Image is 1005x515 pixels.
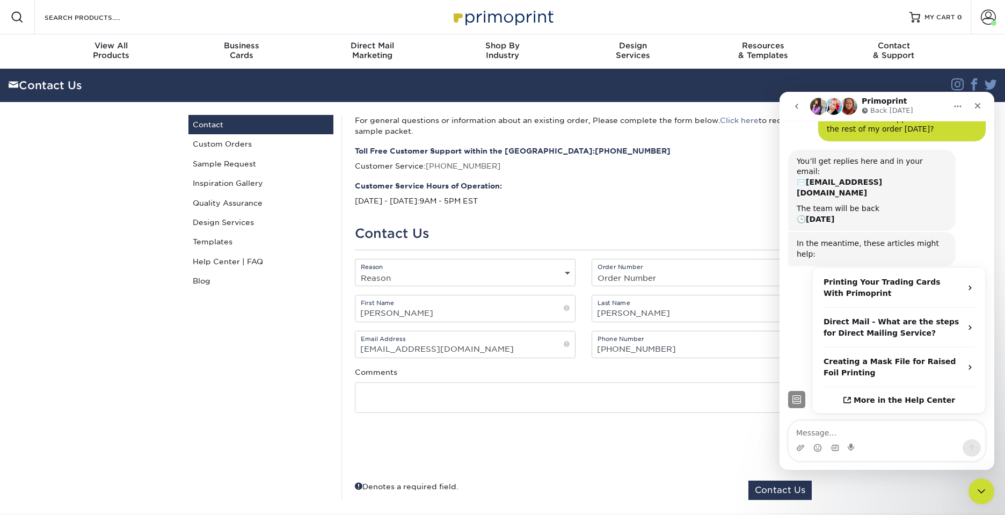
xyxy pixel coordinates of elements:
h1: Contact Us [355,226,812,242]
p: 9AM - 5PM EST [355,180,812,207]
div: Cards [177,41,307,60]
iframe: Intercom live chat [780,92,994,470]
p: For general questions or information about an existing order, Please complete the form below. to ... [355,115,812,137]
span: View All [46,41,177,50]
div: & Templates [698,41,828,60]
strong: Toll Free Customer Support within the [GEOGRAPHIC_DATA]: [355,146,812,156]
a: Sample Request [188,154,333,173]
a: Resources& Templates [698,34,828,69]
span: Resources [698,41,828,50]
span: 0 [957,13,962,21]
a: DesignServices [567,34,698,69]
a: BusinessCards [177,34,307,69]
div: Products [46,41,177,60]
p: Customer Service: [355,146,812,172]
a: Quality Assurance [188,193,333,213]
a: View AllProducts [46,34,177,69]
label: Comments [355,367,397,378]
img: Primoprint [449,5,556,28]
iframe: reCAPTCHA [649,426,812,468]
span: Contact [828,41,959,50]
a: Design Services [188,213,333,232]
span: Design [567,41,698,50]
div: Denotes a required field. [355,481,458,492]
a: Shop ByIndustry [438,34,568,69]
span: Shop By [438,41,568,50]
div: Marketing [307,41,438,60]
input: SEARCH PRODUCTS..... [43,11,148,24]
a: [PHONE_NUMBER] [595,147,671,155]
a: Direct MailMarketing [307,34,438,69]
span: Business [177,41,307,50]
a: Custom Orders [188,134,333,154]
span: Direct Mail [307,41,438,50]
a: Help Center | FAQ [188,252,333,271]
a: Contact& Support [828,34,959,69]
span: MY CART [924,13,955,22]
a: Inspiration Gallery [188,173,333,193]
a: Templates [188,232,333,251]
button: Contact Us [748,481,812,500]
iframe: Intercom live chat [968,478,994,504]
div: Services [567,41,698,60]
div: Industry [438,41,568,60]
strong: Customer Service Hours of Operation: [355,180,812,191]
a: [PHONE_NUMBER] [426,162,500,170]
a: Click here [720,116,759,125]
a: Contact [188,115,333,134]
span: [DATE] - [DATE]: [355,197,419,205]
div: & Support [828,41,959,60]
a: Blog [188,271,333,291]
